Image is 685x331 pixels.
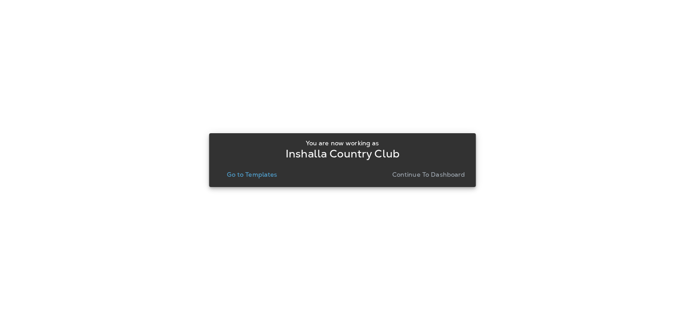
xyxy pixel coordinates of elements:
button: Continue to Dashboard [389,168,469,181]
p: Go to Templates [227,171,277,178]
p: Inshalla Country Club [286,150,399,157]
p: Continue to Dashboard [392,171,465,178]
p: You are now working as [306,139,379,147]
button: Go to Templates [223,168,281,181]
